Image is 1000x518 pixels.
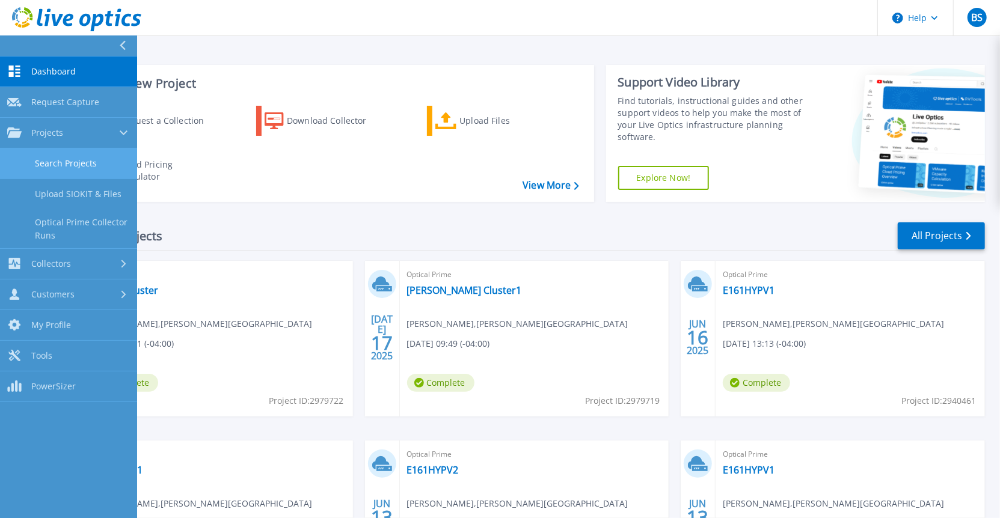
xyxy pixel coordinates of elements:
[723,448,978,461] span: Optical Prime
[407,268,662,281] span: Optical Prime
[723,464,775,476] a: E161HYPV1
[523,180,578,191] a: View More
[459,109,556,133] div: Upload Files
[723,374,790,392] span: Complete
[91,268,346,281] span: Optical Prime
[407,317,628,331] span: [PERSON_NAME] , [PERSON_NAME][GEOGRAPHIC_DATA]
[723,337,806,350] span: [DATE] 13:13 (-04:00)
[618,166,710,190] a: Explore Now!
[427,106,561,136] a: Upload Files
[723,284,775,296] a: E161HYPV1
[585,394,660,407] span: Project ID: 2979719
[85,106,219,136] a: Request a Collection
[31,258,71,269] span: Collectors
[85,77,578,90] h3: Start a New Project
[723,268,978,281] span: Optical Prime
[618,75,810,90] div: Support Video Library
[31,350,52,361] span: Tools
[31,289,75,300] span: Customers
[901,394,976,407] span: Project ID: 2940461
[31,66,76,77] span: Dashboard
[371,338,393,348] span: 17
[407,464,459,476] a: E161HYPV2
[269,394,344,407] span: Project ID: 2979722
[407,284,522,296] a: [PERSON_NAME] Cluster1
[407,374,474,392] span: Complete
[85,156,219,186] a: Cloud Pricing Calculator
[723,317,944,331] span: [PERSON_NAME] , [PERSON_NAME][GEOGRAPHIC_DATA]
[118,159,214,183] div: Cloud Pricing Calculator
[120,109,216,133] div: Request a Collection
[971,13,983,22] span: BS
[407,497,628,510] span: [PERSON_NAME] , [PERSON_NAME][GEOGRAPHIC_DATA]
[687,315,710,359] div: JUN 2025
[31,381,76,392] span: PowerSizer
[91,448,346,461] span: Optical Prime
[91,497,312,510] span: [PERSON_NAME] , [PERSON_NAME][GEOGRAPHIC_DATA]
[407,337,490,350] span: [DATE] 09:49 (-04:00)
[723,497,944,510] span: [PERSON_NAME] , [PERSON_NAME][GEOGRAPHIC_DATA]
[31,127,63,138] span: Projects
[287,109,383,133] div: Download Collector
[618,95,810,143] div: Find tutorials, instructional guides and other support videos to help you make the most of your L...
[31,320,71,331] span: My Profile
[407,448,662,461] span: Optical Prime
[31,97,99,108] span: Request Capture
[898,222,985,249] a: All Projects
[256,106,390,136] a: Download Collector
[370,315,393,359] div: [DATE] 2025
[687,332,709,343] span: 16
[91,317,312,331] span: [PERSON_NAME] , [PERSON_NAME][GEOGRAPHIC_DATA]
